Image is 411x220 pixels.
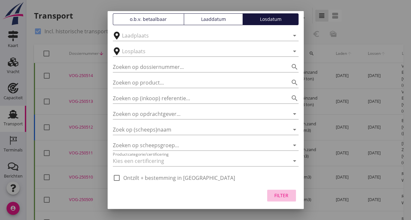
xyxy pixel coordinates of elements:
div: Filter [272,192,291,199]
button: Filter [267,190,296,201]
i: arrow_drop_down [291,32,299,39]
i: arrow_drop_down [291,110,299,118]
i: arrow_drop_down [291,126,299,134]
input: Laadplaats [122,30,280,41]
div: Laaddatum [187,16,240,23]
i: search [291,63,299,71]
button: Laaddatum [184,13,243,25]
i: arrow_drop_down [291,47,299,55]
input: Zoeken op product... [113,77,280,88]
i: arrow_drop_down [291,157,299,165]
i: search [291,79,299,86]
input: Zoek op (scheeps)naam [113,124,280,135]
label: Ontzilt + bestemming in [GEOGRAPHIC_DATA] [123,175,235,181]
div: Losdatum [246,16,296,23]
i: search [291,94,299,102]
button: o.b.v. betaalbaar [113,13,184,25]
input: Zoeken op dossiernummer... [113,62,280,72]
button: Losdatum [243,13,299,25]
input: Losplaats [122,46,280,56]
div: o.b.v. betaalbaar [116,16,181,23]
i: arrow_drop_down [291,141,299,149]
input: Zoeken op opdrachtgever... [113,109,280,119]
input: Zoeken op (inkoop) referentie… [113,93,280,103]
